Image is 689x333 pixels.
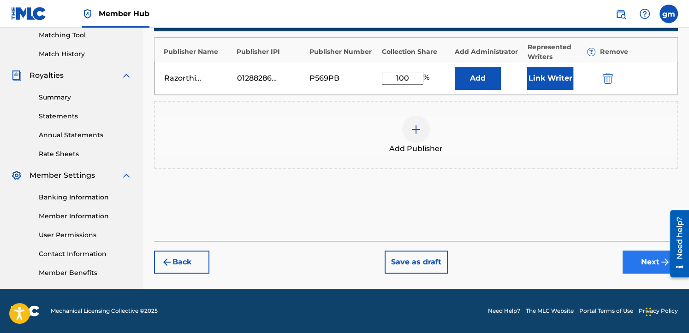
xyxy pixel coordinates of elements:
div: Help [636,5,654,23]
div: Publisher IPI [237,47,305,57]
img: logo [11,305,40,316]
a: Annual Statements [39,130,132,140]
span: Mechanical Licensing Collective © 2025 [51,307,158,315]
a: Member Information [39,211,132,221]
a: Contact Information [39,249,132,259]
div: Remove [600,47,668,57]
img: f7272a7cc735f4ea7f67.svg [659,257,671,268]
img: expand [121,170,132,181]
a: Rate Sheets [39,149,132,159]
button: Next [623,251,678,274]
span: Add Publisher [389,143,443,154]
div: Publisher Name [164,47,232,57]
div: Represented Writers [528,42,596,62]
iframe: Resource Center [663,207,689,281]
div: Drag [646,298,651,326]
img: Member Settings [11,170,22,181]
img: 7ee5dd4eb1f8a8e3ef2f.svg [161,257,172,268]
a: Member Benefits [39,268,132,278]
span: Royalties [30,70,64,81]
img: 12a2ab48e56ec057fbd8.svg [603,73,613,84]
button: Link Writer [527,67,573,90]
button: Add [455,67,501,90]
span: Member Settings [30,170,95,181]
a: Public Search [612,5,630,23]
a: User Permissions [39,230,132,240]
span: ? [588,48,595,56]
img: search [615,8,626,19]
div: Publisher Number [309,47,377,57]
a: Summary [39,93,132,102]
img: help [639,8,650,19]
img: Royalties [11,70,22,81]
a: Statements [39,111,132,121]
span: Member Hub [99,8,149,19]
a: Portal Terms of Use [579,307,633,315]
div: Add Administrator [455,47,523,57]
div: Collection Share [382,47,450,57]
img: add [410,124,422,135]
a: The MLC Website [526,307,574,315]
img: expand [121,70,132,81]
a: Need Help? [488,307,520,315]
img: MLC Logo [11,7,47,20]
a: Match History [39,49,132,59]
a: Privacy Policy [639,307,678,315]
iframe: Chat Widget [643,289,689,333]
img: Top Rightsholder [82,8,93,19]
button: Save as draft [385,251,448,274]
span: % [423,72,432,85]
button: Back [154,251,209,274]
a: Matching Tool [39,30,132,40]
a: Banking Information [39,193,132,202]
div: User Menu [659,5,678,23]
